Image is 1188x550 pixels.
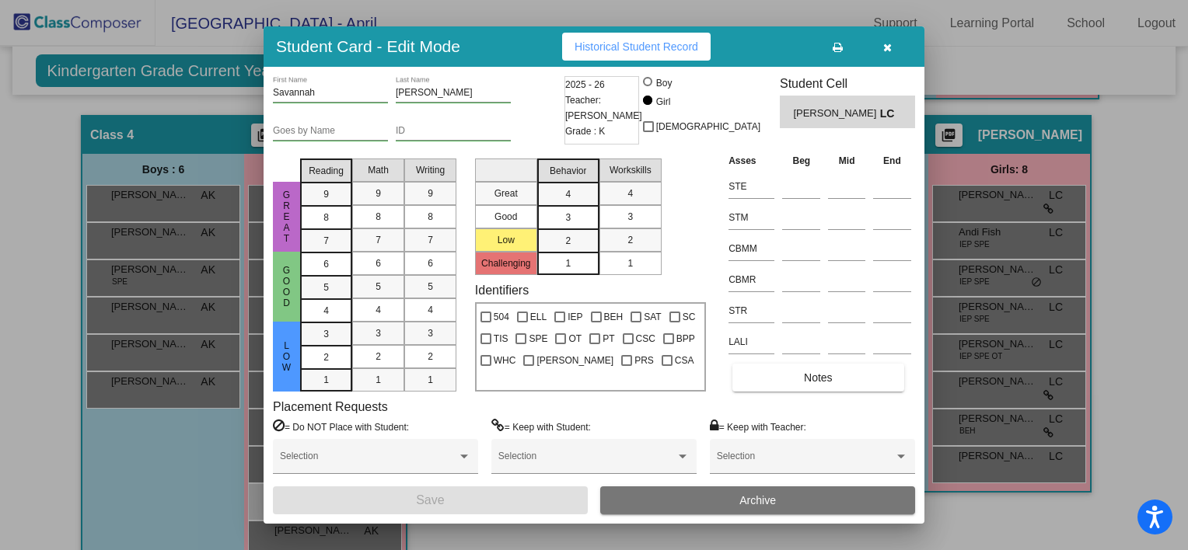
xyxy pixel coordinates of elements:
[494,351,516,370] span: WHC
[739,494,776,506] span: Archive
[376,303,381,317] span: 4
[550,164,586,178] span: Behavior
[376,373,381,387] span: 1
[416,163,445,177] span: Writing
[656,117,760,136] span: [DEMOGRAPHIC_DATA]
[644,308,661,326] span: SAT
[729,268,774,291] input: assessment
[793,106,879,122] span: [PERSON_NAME]
[323,327,329,341] span: 3
[323,234,329,248] span: 7
[428,186,433,200] span: 9
[565,77,605,92] span: 2025 - 26
[368,163,389,177] span: Math
[725,152,778,169] th: Asses
[565,256,571,270] span: 1
[323,280,329,294] span: 5
[323,211,329,225] span: 8
[416,493,444,506] span: Save
[428,326,433,340] span: 3
[280,265,294,308] span: Good
[676,329,695,348] span: BPP
[428,350,433,364] span: 2
[565,211,571,225] span: 3
[376,256,381,270] span: 6
[428,303,433,317] span: 4
[428,233,433,247] span: 7
[276,37,460,56] h3: Student Card - Edit Mode
[568,329,582,348] span: OT
[376,326,381,340] span: 3
[428,280,433,294] span: 5
[273,486,588,514] button: Save
[732,364,903,392] button: Notes
[376,233,381,247] span: 7
[603,329,614,348] span: PT
[309,164,344,178] span: Reading
[565,234,571,248] span: 2
[568,308,582,326] span: IEP
[565,92,642,124] span: Teacher: [PERSON_NAME]
[376,186,381,200] span: 9
[491,419,591,434] label: = Keep with Student:
[634,351,654,370] span: PRS
[376,210,381,224] span: 8
[280,340,294,373] span: Low
[729,330,774,353] input: assessment
[273,126,388,137] input: goes by name
[729,206,774,229] input: assessment
[627,233,633,247] span: 2
[323,257,329,271] span: 6
[323,350,329,364] span: 2
[729,237,774,260] input: assessment
[604,308,624,326] span: BEH
[710,419,806,434] label: = Keep with Teacher:
[562,33,711,61] button: Historical Student Record
[804,371,833,384] span: Notes
[627,210,633,224] span: 3
[627,256,633,270] span: 1
[780,76,915,91] h3: Student Cell
[824,152,869,169] th: Mid
[655,95,671,109] div: Girl
[376,350,381,364] span: 2
[428,210,433,224] span: 8
[273,419,409,434] label: = Do NOT Place with Student:
[675,351,694,370] span: CSA
[323,187,329,201] span: 9
[529,329,547,348] span: SPE
[323,304,329,318] span: 4
[683,308,696,326] span: SC
[729,299,774,322] input: assessment
[880,106,902,122] span: LC
[655,76,673,90] div: Boy
[428,373,433,387] span: 1
[565,124,605,139] span: Grade : K
[575,40,698,53] span: Historical Student Record
[636,329,655,348] span: CSC
[778,152,824,169] th: Beg
[565,187,571,201] span: 4
[869,152,915,169] th: End
[280,190,294,244] span: Great
[494,329,508,348] span: TIS
[376,280,381,294] span: 5
[530,308,547,326] span: ELL
[536,351,613,370] span: [PERSON_NAME]
[494,308,509,326] span: 504
[273,399,388,414] label: Placement Requests
[428,256,433,270] span: 6
[600,486,915,514] button: Archive
[610,163,652,177] span: Workskills
[475,283,529,298] label: Identifiers
[323,373,329,387] span: 1
[627,186,633,200] span: 4
[729,175,774,198] input: assessment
